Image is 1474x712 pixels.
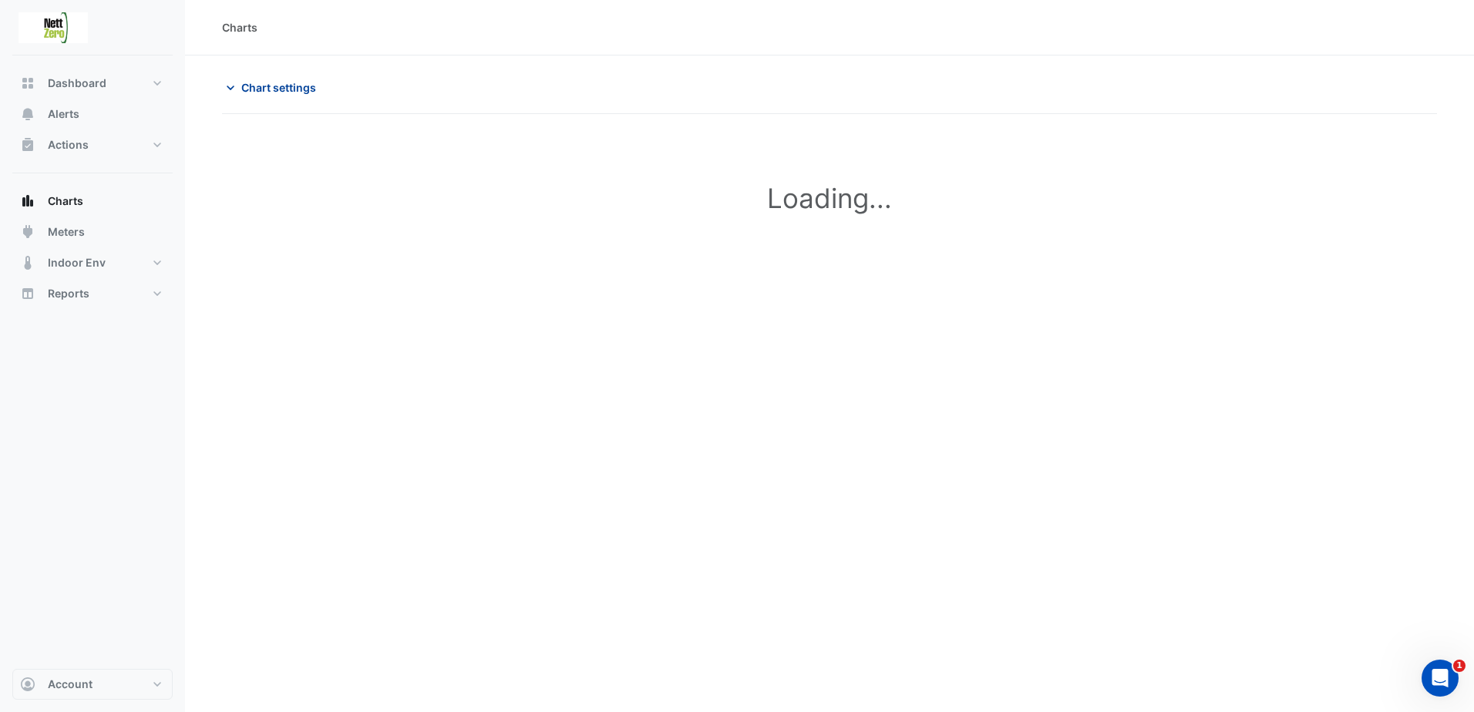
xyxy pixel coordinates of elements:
span: Dashboard [48,76,106,91]
span: Meters [48,224,85,240]
span: Account [48,677,93,692]
span: Alerts [48,106,79,122]
app-icon: Reports [20,286,35,301]
span: Chart settings [241,79,316,96]
button: Account [12,669,173,700]
button: Chart settings [222,74,326,101]
app-icon: Indoor Env [20,255,35,270]
app-icon: Actions [20,137,35,153]
iframe: Intercom live chat [1422,660,1459,697]
button: Actions [12,129,173,160]
img: Company Logo [19,12,88,43]
button: Indoor Env [12,247,173,278]
button: Meters [12,217,173,247]
app-icon: Alerts [20,106,35,122]
span: Indoor Env [48,255,106,270]
app-icon: Charts [20,193,35,209]
button: Alerts [12,99,173,129]
span: 1 [1453,660,1466,672]
button: Reports [12,278,173,309]
button: Charts [12,186,173,217]
div: Charts [222,19,257,35]
span: Reports [48,286,89,301]
h1: Loading... [256,182,1403,214]
app-icon: Meters [20,224,35,240]
span: Actions [48,137,89,153]
app-icon: Dashboard [20,76,35,91]
span: Charts [48,193,83,209]
button: Dashboard [12,68,173,99]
